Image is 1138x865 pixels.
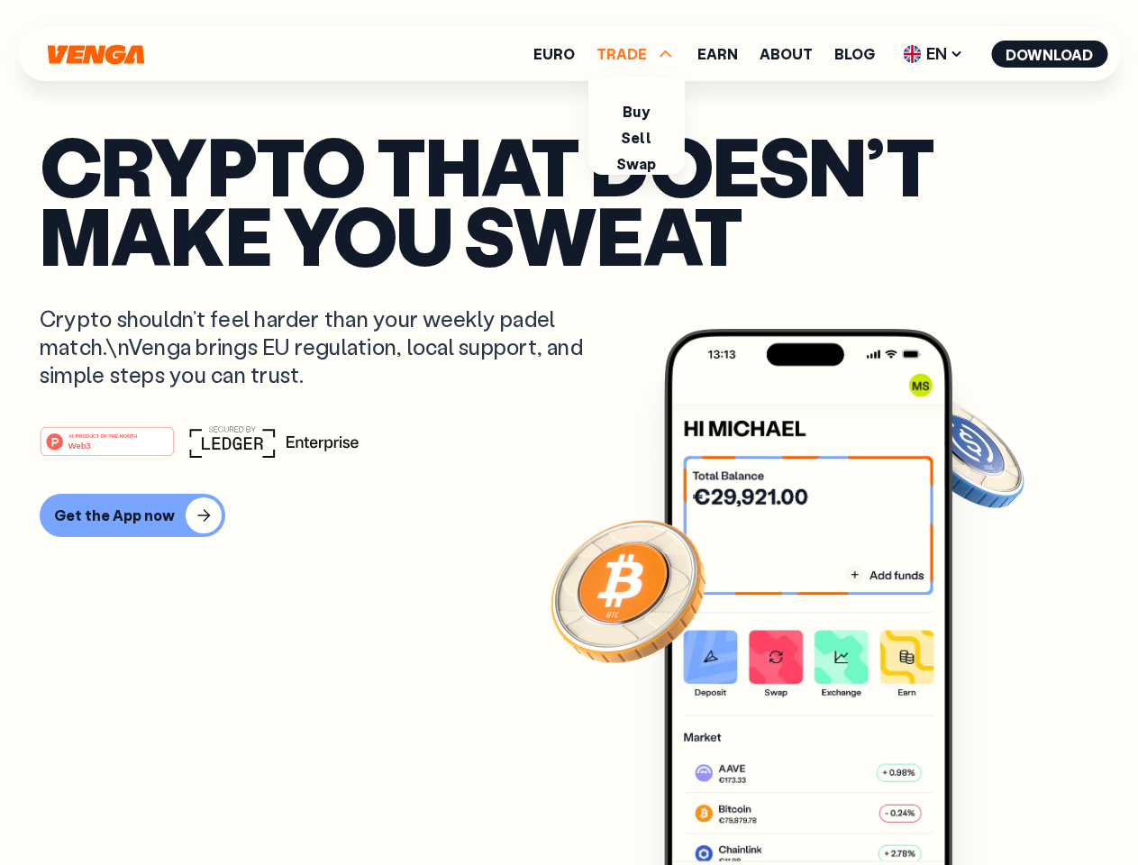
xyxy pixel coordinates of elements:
img: flag-uk [903,45,921,63]
img: Bitcoin [547,509,709,671]
span: TRADE [596,43,676,65]
button: Download [991,41,1107,68]
svg: Home [45,44,146,65]
span: EN [897,40,970,68]
img: USDC coin [898,387,1028,517]
a: Earn [697,47,738,61]
a: Get the App now [40,494,1098,537]
tspan: Web3 [68,440,91,450]
p: Crypto that doesn’t make you sweat [40,131,1098,269]
p: Crypto shouldn’t feel harder than your weekly padel match.\nVenga brings EU regulation, local sup... [40,305,609,389]
a: Buy [623,102,649,121]
div: Get the App now [54,506,175,524]
a: Euro [533,47,575,61]
button: Get the App now [40,494,225,537]
tspan: #1 PRODUCT OF THE MONTH [68,432,137,438]
a: About [760,47,813,61]
a: Blog [834,47,875,61]
a: Swap [616,154,657,173]
a: #1 PRODUCT OF THE MONTHWeb3 [40,437,175,460]
span: TRADE [596,47,647,61]
a: Sell [621,128,651,147]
